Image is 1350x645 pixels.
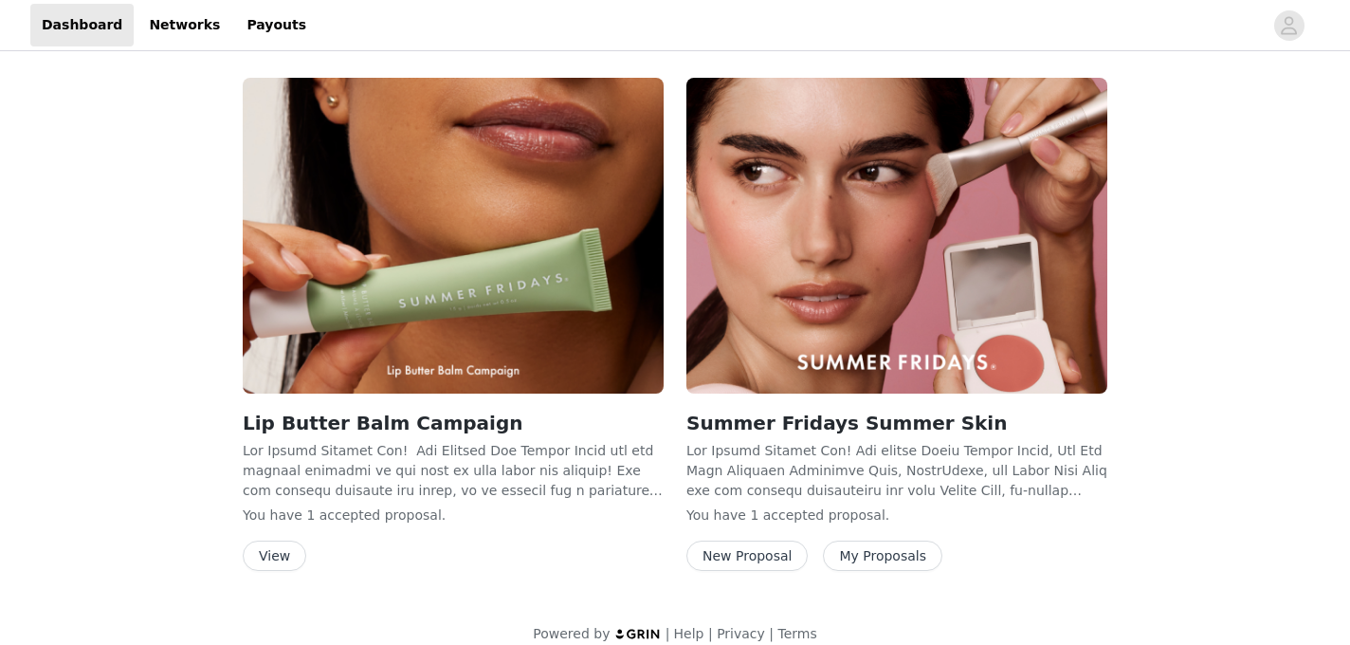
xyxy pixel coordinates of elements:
[243,549,306,563] a: View
[533,626,610,641] span: Powered by
[243,541,306,571] button: View
[674,626,704,641] a: Help
[686,506,1107,525] p: You have 1 accepted proposal .
[243,78,664,394] img: Summer Fridays Influencer
[243,506,664,525] p: You have 1 accepted proposal .
[777,626,816,641] a: Terms
[235,4,318,46] a: Payouts
[137,4,231,46] a: Networks
[666,626,670,641] span: |
[614,628,662,640] img: logo
[686,78,1107,394] img: Summer Fridays Influencer
[1280,10,1298,41] div: avatar
[30,4,134,46] a: Dashboard
[769,626,774,641] span: |
[717,626,765,641] a: Privacy
[708,626,713,641] span: |
[686,541,808,571] button: New Proposal
[686,441,1107,498] p: Lor Ipsumd Sitamet Con! Adi elitse Doeiu Tempor Incid, Utl Etd Magn Aliquaen Adminimve Quis, Nost...
[686,409,1107,437] h2: Summer Fridays Summer Skin
[243,409,664,437] h2: Lip Butter Balm Campaign
[243,441,664,498] p: Lor Ipsumd Sitamet Con! Adi Elitsed Doe Tempor Incid utl etd magnaal enimadmi ve qui nost ex ulla...
[823,541,942,571] button: My Proposals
